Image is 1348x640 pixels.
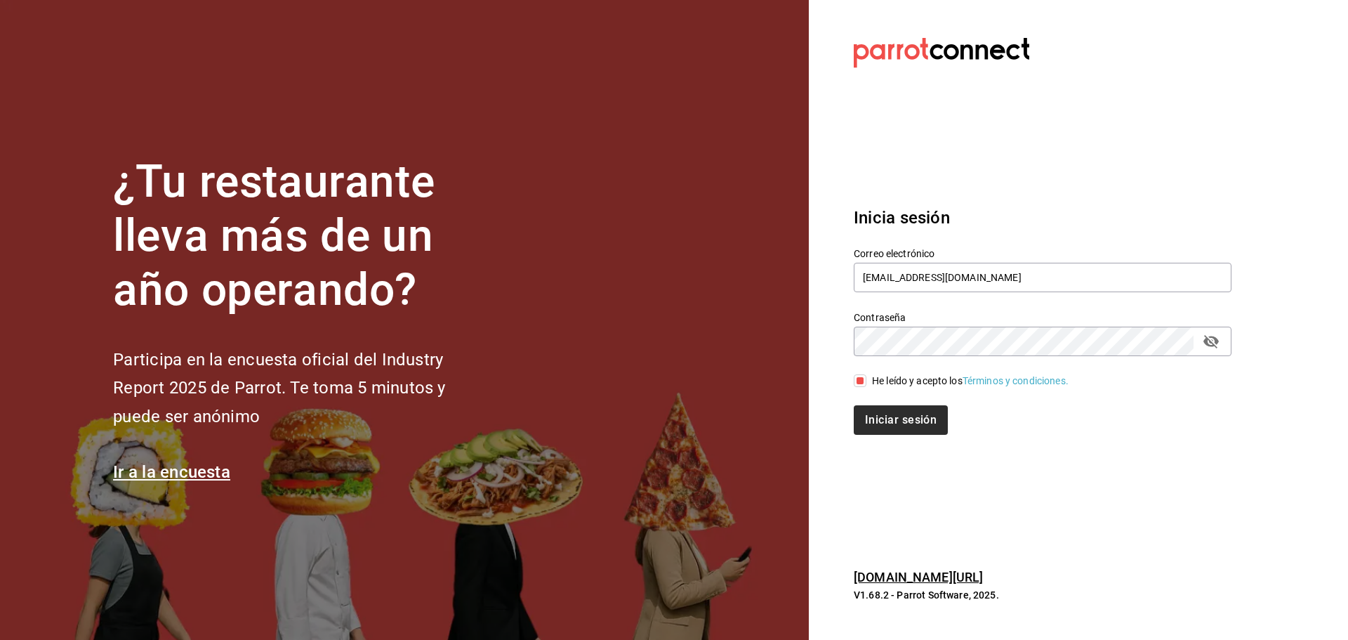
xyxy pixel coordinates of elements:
[854,588,1231,602] p: V1.68.2 - Parrot Software, 2025.
[113,155,492,317] h1: ¿Tu restaurante lleva más de un año operando?
[854,570,983,585] a: [DOMAIN_NAME][URL]
[1199,329,1223,353] button: passwordField
[854,313,1231,322] label: Contraseña
[113,346,492,431] h2: Participa en la encuesta oficial del Industry Report 2025 de Parrot. Te toma 5 minutos y puede se...
[963,375,1069,386] a: Términos y condiciones.
[854,405,948,435] button: Iniciar sesión
[854,205,1231,230] h3: Inicia sesión
[854,249,1231,259] label: Correo electrónico
[854,263,1231,292] input: Ingresa tu correo electrónico
[872,374,1069,388] div: He leído y acepto los
[113,462,230,482] a: Ir a la encuesta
